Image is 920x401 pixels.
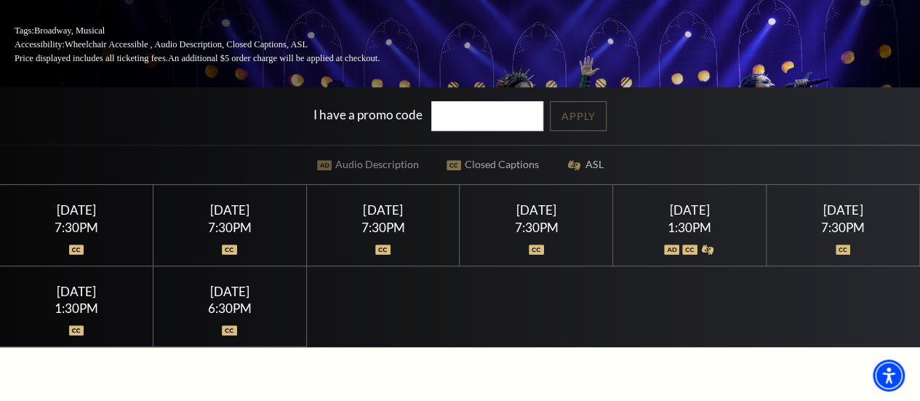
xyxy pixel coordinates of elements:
span: An additional $5 order charge will be applied at checkout. [168,53,380,63]
div: 7:30PM [324,221,441,234]
div: [DATE] [171,202,289,218]
span: Wheelchair Accessible , Audio Description, Closed Captions, ASL [65,39,308,49]
div: 1:30PM [17,302,135,314]
p: Tags: [15,24,415,38]
div: [DATE] [171,284,289,299]
span: Broadway, Musical [34,25,105,36]
div: 7:30PM [477,221,595,234]
p: Accessibility: [15,38,415,52]
div: [DATE] [17,284,135,299]
div: [DATE] [324,202,441,218]
label: I have a promo code [313,107,423,122]
div: 1:30PM [631,221,748,234]
div: 6:30PM [171,302,289,314]
div: [DATE] [784,202,902,218]
div: Accessibility Menu [873,360,905,392]
div: [DATE] [477,202,595,218]
p: Price displayed includes all ticketing fees. [15,52,415,65]
div: 7:30PM [171,221,289,234]
div: 7:30PM [784,221,902,234]
div: [DATE] [17,202,135,218]
div: [DATE] [631,202,748,218]
div: 7:30PM [17,221,135,234]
